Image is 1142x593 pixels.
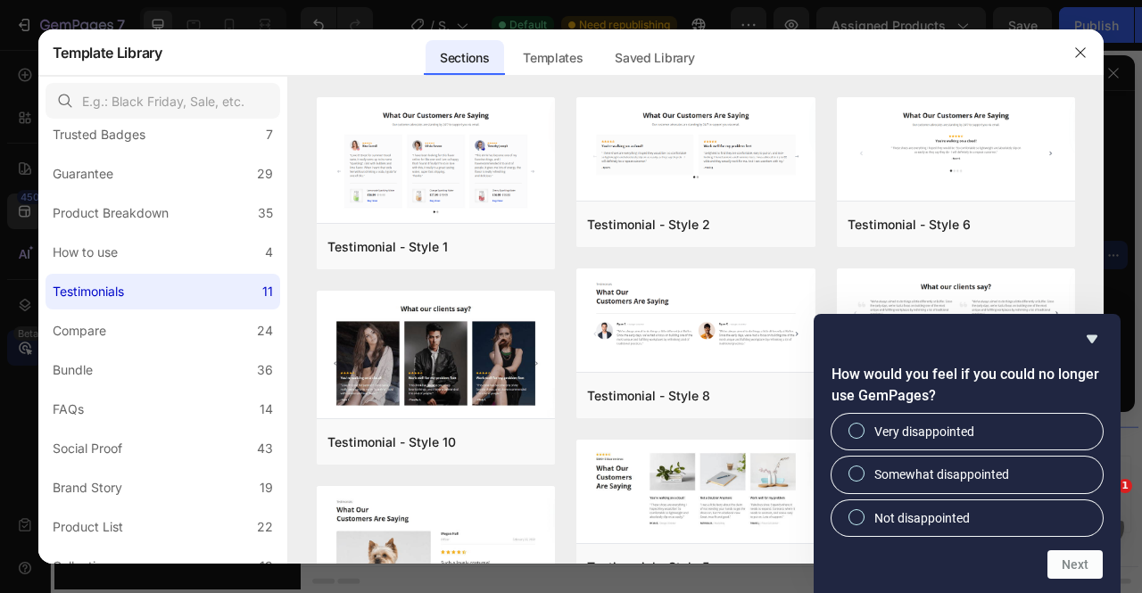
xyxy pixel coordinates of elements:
div: How would you feel if you could no longer use GemPages? [832,328,1103,579]
div: How to use [53,242,118,263]
img: t9.png [837,268,1076,340]
div: Sections [426,40,503,76]
img: t2.png [576,97,815,192]
div: Product List [53,516,123,538]
div: Testimonial - Style 6 [848,214,971,235]
div: 29 [257,163,273,185]
span: Not disappointed [874,509,970,527]
h2: Template Library [53,29,162,76]
img: t8.png [576,268,815,364]
div: Testimonial - Style 5 [587,556,709,578]
div: Testimonials [53,281,124,302]
img: t5.png [576,440,815,539]
div: 14 [260,399,273,420]
div: Brand Story [53,477,122,498]
div: Saved Library [600,40,708,76]
div: 35 [258,202,273,224]
div: 4 [265,242,273,263]
div: Trusted Badges [53,124,145,145]
div: Testimonial - Style 2 [587,214,710,235]
div: How would you feel if you could no longer use GemPages? [832,414,1103,536]
input: E.g.: Black Friday, Sale, etc. [46,83,280,119]
span: Somewhat disappointed [874,465,1009,483]
div: Testimonial - Style 1 [327,236,448,258]
img: t1.png [317,97,556,226]
div: Testimonial - Style 8 [587,385,710,407]
h2: How would you feel if you could no longer use GemPages? [832,364,1103,407]
div: Social Proof [53,438,122,459]
div: 22 [257,516,273,538]
button: Hide survey [1081,328,1103,350]
div: Bundle [53,359,93,381]
div: 24 [257,320,273,342]
div: Compare [53,320,106,342]
div: 36 [257,359,273,381]
div: 19 [260,556,273,577]
div: Product Breakdown [53,202,169,224]
div: FAQs [53,399,84,420]
div: 11 [262,281,273,302]
div: Collection [53,556,110,577]
img: t6.png [837,97,1076,185]
button: Next question [1047,550,1103,579]
div: 19 [260,477,273,498]
div: Templates [509,40,597,76]
span: Very disappointed [874,423,974,441]
div: 7 [266,124,273,145]
img: t10.png [317,291,556,422]
div: 43 [257,438,273,459]
span: 1 [1118,479,1132,493]
div: Testimonial - Style 10 [327,432,456,453]
div: Guarantee [53,163,113,185]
